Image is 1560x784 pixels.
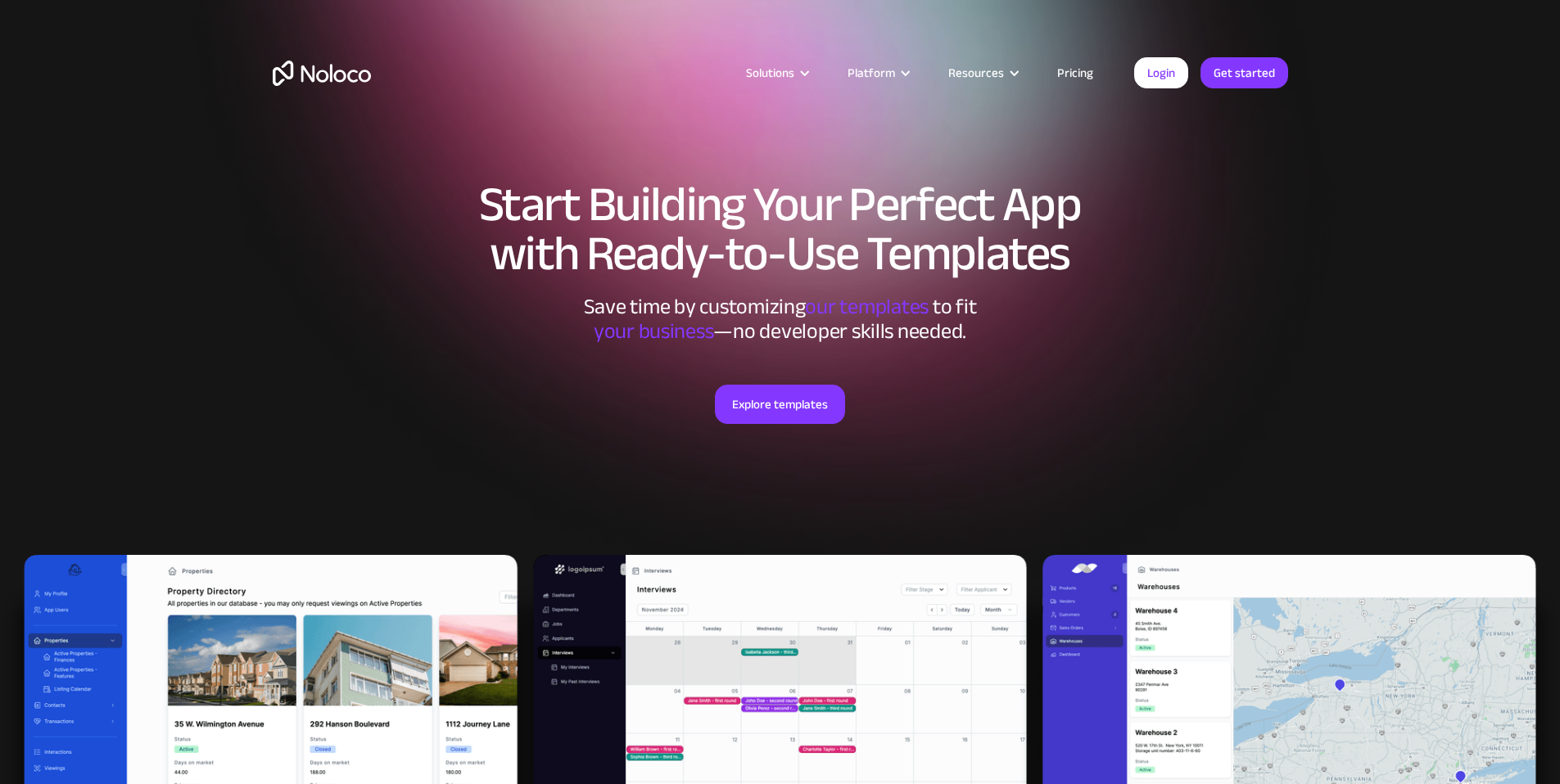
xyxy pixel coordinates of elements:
[1037,62,1114,83] a: Pricing
[928,62,1037,83] div: Resources
[535,295,1026,344] div: Save time by customizing to fit ‍ —no developer skills needed.
[273,180,1288,278] h1: Start Building Your Perfect App with Ready-to-Use Templates
[273,61,371,86] a: home
[848,62,895,83] div: Platform
[1134,57,1188,88] a: Login
[726,62,827,83] div: Solutions
[948,62,1004,83] div: Resources
[805,286,929,327] span: our templates
[827,62,928,83] div: Platform
[1201,57,1288,88] a: Get started
[594,311,714,351] span: your business
[715,385,845,424] a: Explore templates
[746,62,794,83] div: Solutions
